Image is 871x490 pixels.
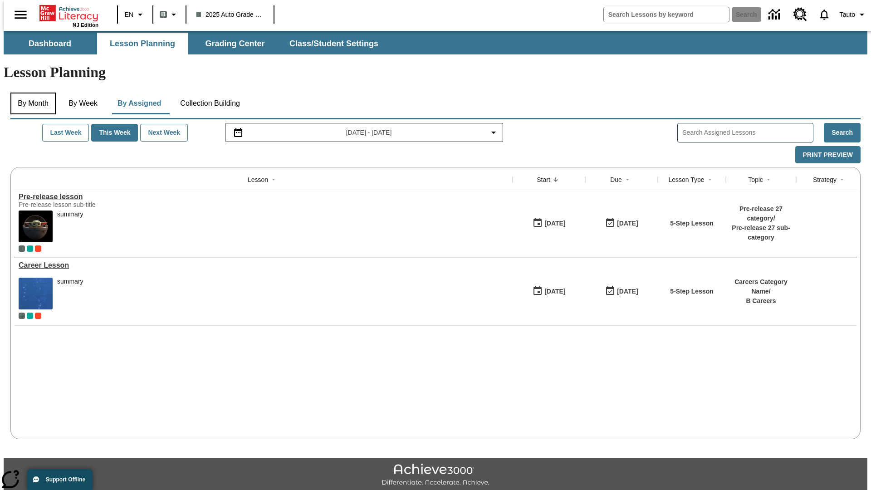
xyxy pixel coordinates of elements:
[19,193,508,201] a: Pre-release lesson, Lessons
[196,10,264,20] span: 2025 Auto Grade 1 B
[19,261,508,269] div: Career Lesson
[602,215,641,232] button: 01/25/26: Last day the lesson can be accessed
[795,146,861,164] button: Print Preview
[39,3,98,28] div: Home
[788,2,812,27] a: Resource Center, Will open in new tab
[488,127,499,138] svg: Collapse Date Range Filter
[35,245,41,252] div: Test 1
[730,204,792,223] p: Pre-release 27 category /
[190,33,280,54] button: Grading Center
[813,175,837,184] div: Strategy
[57,211,83,218] div: summary
[60,93,106,114] button: By Week
[836,6,871,23] button: Profile/Settings
[617,286,638,297] div: [DATE]
[730,296,792,306] p: B Careers
[121,6,150,23] button: Language: EN, Select a language
[19,245,25,252] div: Current Class
[544,218,565,229] div: [DATE]
[229,127,499,138] button: Select the date range menu item
[19,201,155,208] div: Pre-release lesson sub-title
[57,278,83,309] div: summary
[668,175,704,184] div: Lesson Type
[19,211,53,242] img: hero alt text
[19,193,508,201] div: Pre-release lesson
[730,223,792,242] p: Pre-release 27 sub-category
[42,124,89,142] button: Last Week
[812,3,836,26] a: Notifications
[529,283,568,300] button: 01/13/25: First time the lesson was available
[19,278,53,309] img: fish
[604,7,729,22] input: search field
[73,22,98,28] span: NJ Edition
[161,9,166,20] span: B
[282,33,386,54] button: Class/Student Settings
[537,175,550,184] div: Start
[10,93,56,114] button: By Month
[4,64,867,81] h1: Lesson Planning
[57,278,83,285] div: summary
[550,174,561,185] button: Sort
[602,283,641,300] button: 01/17/26: Last day the lesson can be accessed
[346,128,392,137] span: [DATE] - [DATE]
[19,313,25,319] div: Current Class
[763,2,788,27] a: Data Center
[97,33,188,54] button: Lesson Planning
[91,124,138,142] button: This Week
[682,126,813,139] input: Search Assigned Lessons
[622,174,633,185] button: Sort
[57,211,83,242] div: summary
[156,6,183,23] button: Boost Class color is gray green. Change class color
[173,93,247,114] button: Collection Building
[837,174,847,185] button: Sort
[763,174,774,185] button: Sort
[268,174,279,185] button: Sort
[4,33,387,54] div: SubNavbar
[110,93,168,114] button: By Assigned
[140,124,188,142] button: Next Week
[39,4,98,22] a: Home
[27,313,33,319] div: 2025 Auto Grade 1 A
[824,123,861,142] button: Search
[35,313,41,319] div: Test 1
[529,215,568,232] button: 01/22/25: First time the lesson was available
[610,175,622,184] div: Due
[4,31,867,54] div: SubNavbar
[7,1,34,28] button: Open side menu
[840,10,855,20] span: Tauto
[382,464,489,487] img: Achieve3000 Differentiate Accelerate Achieve
[27,469,93,490] button: Support Offline
[5,33,95,54] button: Dashboard
[670,287,714,296] p: 5-Step Lesson
[544,286,565,297] div: [DATE]
[670,219,714,228] p: 5-Step Lesson
[730,277,792,296] p: Careers Category Name /
[46,476,85,483] span: Support Offline
[617,218,638,229] div: [DATE]
[248,175,268,184] div: Lesson
[125,10,133,20] span: EN
[748,175,763,184] div: Topic
[27,245,33,252] div: 2025 Auto Grade 1 A
[705,174,715,185] button: Sort
[19,261,508,269] a: Career Lesson, Lessons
